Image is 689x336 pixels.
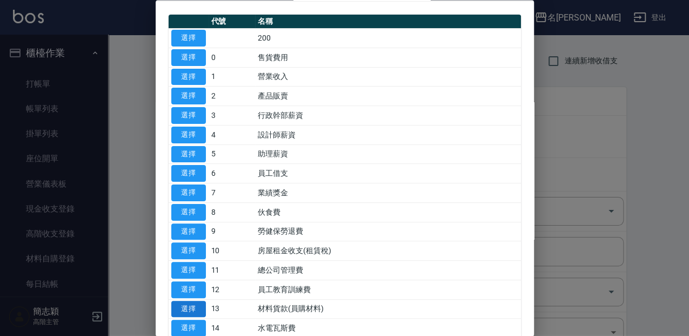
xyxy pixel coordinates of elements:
button: 選擇 [171,166,206,182]
td: 房屋租金收支(租賃稅) [255,241,520,261]
button: 選擇 [171,88,206,105]
td: 勞健保勞退費 [255,222,520,242]
td: 員工借支 [255,164,520,183]
td: 產品販賣 [255,87,520,106]
td: 9 [209,222,256,242]
button: 選擇 [171,223,206,240]
button: 選擇 [171,69,206,85]
button: 選擇 [171,204,206,221]
td: 12 [209,280,256,300]
button: 選擇 [171,301,206,318]
td: 10 [209,241,256,261]
td: 7 [209,183,256,203]
td: 行政幹部薪資 [255,106,520,126]
td: 0 [209,48,256,68]
td: 設計師薪資 [255,126,520,145]
td: 11 [209,261,256,280]
td: 5 [209,145,256,164]
td: 業績獎金 [255,183,520,203]
td: 伙食費 [255,203,520,222]
td: 總公司管理費 [255,261,520,280]
td: 員工教育訓練費 [255,280,520,300]
td: 8 [209,203,256,222]
button: 選擇 [171,243,206,260]
td: 1 [209,68,256,87]
td: 13 [209,300,256,319]
td: 助理薪資 [255,145,520,164]
td: 材料貨款(員購材料) [255,300,520,319]
button: 選擇 [171,146,206,163]
td: 2 [209,87,256,106]
button: 選擇 [171,49,206,66]
td: 3 [209,106,256,126]
th: 名稱 [255,15,520,29]
button: 選擇 [171,30,206,47]
button: 選擇 [171,127,206,143]
td: 6 [209,164,256,183]
td: 4 [209,126,256,145]
button: 選擇 [171,262,206,279]
button: 選擇 [171,108,206,124]
th: 代號 [209,15,256,29]
td: 售貨費用 [255,48,520,68]
button: 選擇 [171,185,206,202]
td: 營業收入 [255,68,520,87]
td: 200 [255,29,520,48]
button: 選擇 [171,281,206,298]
